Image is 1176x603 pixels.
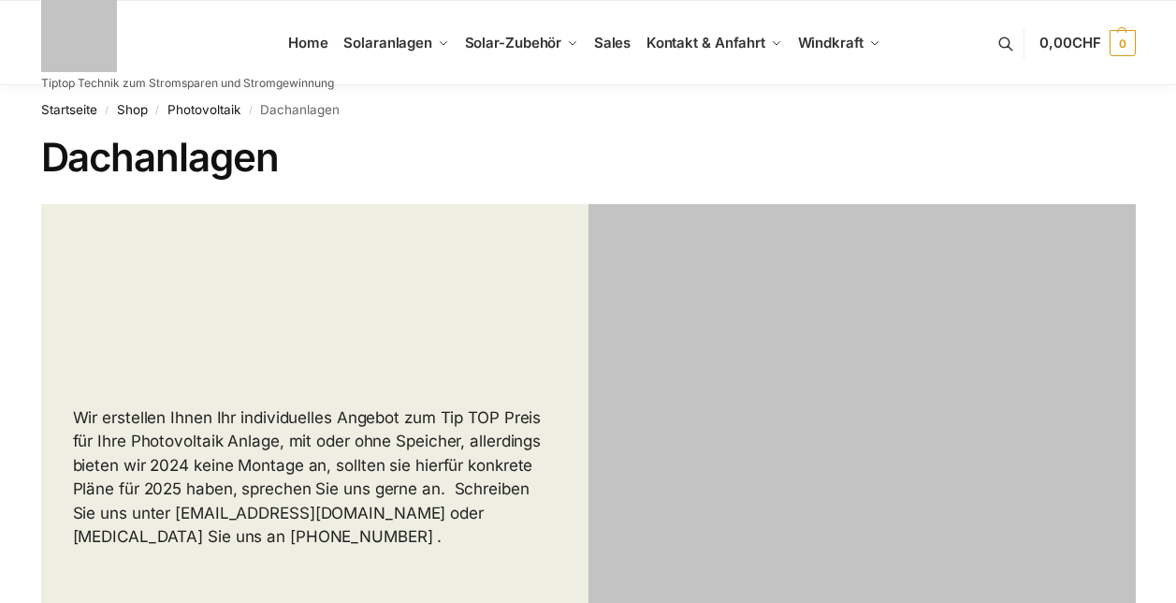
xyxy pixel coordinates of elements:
[73,406,557,550] p: Wir erstellen Ihnen Ihr individuelles Angebot zum Tip TOP Preis für Ihre Photovoltaik Anlage, mit...
[41,134,1136,181] h1: Dachanlagen
[594,34,632,51] span: Sales
[240,103,260,118] span: /
[148,103,167,118] span: /
[41,85,1136,134] nav: Breadcrumb
[457,1,586,85] a: Solar-Zubehör
[343,34,432,51] span: Solaranlagen
[1110,30,1136,56] span: 0
[646,34,765,51] span: Kontakt & Anfahrt
[1072,34,1101,51] span: CHF
[1039,34,1100,51] span: 0,00
[41,78,334,89] p: Tiptop Technik zum Stromsparen und Stromgewinnung
[1039,15,1135,71] a: 0,00CHF 0
[41,102,97,117] a: Startseite
[465,34,562,51] span: Solar-Zubehör
[336,1,457,85] a: Solaranlagen
[638,1,790,85] a: Kontakt & Anfahrt
[586,1,638,85] a: Sales
[117,102,148,117] a: Shop
[790,1,888,85] a: Windkraft
[167,102,240,117] a: Photovoltaik
[97,103,117,118] span: /
[798,34,864,51] span: Windkraft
